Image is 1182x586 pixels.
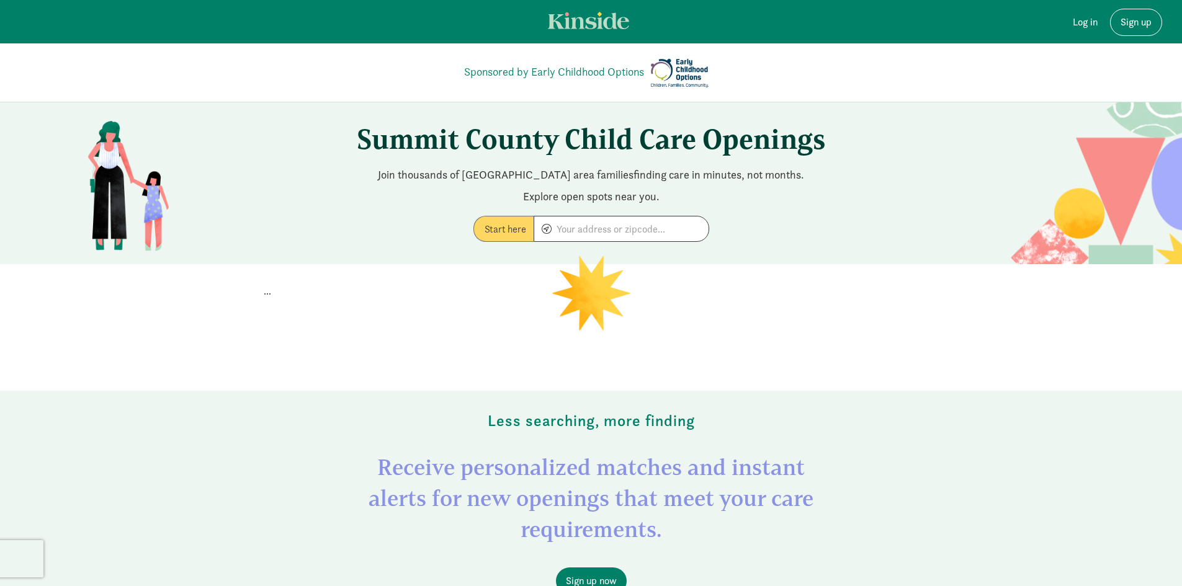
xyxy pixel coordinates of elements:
a: Log in [1063,9,1108,36]
p: Join thousands of [GEOGRAPHIC_DATA] area families [247,166,936,183]
label: Start here [473,216,534,242]
span: finding care in minutes, not months. [634,167,804,182]
img: Early Childhood Options [647,55,712,92]
h1: Summit County Child Care Openings [247,122,936,156]
p: ... [264,284,919,299]
input: Your address or zipcode... [534,216,709,241]
p: Explore open spots near you. [247,188,936,205]
h4: Receive personalized matches and instant alerts for new openings that meet your care requirements. [363,451,819,567]
img: light.svg [548,12,629,29]
a: Sign up [1110,9,1162,36]
div: Less searching, more finding [247,391,936,451]
a: Sponsored by Early Childhood Options [464,63,644,80]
